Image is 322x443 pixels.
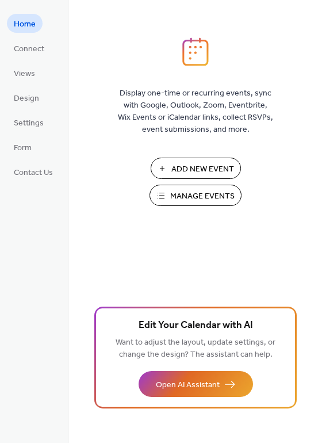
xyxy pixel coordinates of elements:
a: Contact Us [7,162,60,181]
a: Form [7,138,39,156]
span: Open AI Assistant [156,379,220,391]
img: logo_icon.svg [182,37,209,66]
span: Add New Event [171,163,234,175]
a: Views [7,63,42,82]
span: Settings [14,117,44,129]
span: Want to adjust the layout, update settings, or change the design? The assistant can help. [116,335,275,362]
span: Contact Us [14,167,53,179]
span: Home [14,18,36,30]
a: Home [7,14,43,33]
span: Display one-time or recurring events, sync with Google, Outlook, Zoom, Eventbrite, Wix Events or ... [118,87,273,136]
span: Connect [14,43,44,55]
span: Form [14,142,32,154]
a: Connect [7,39,51,58]
span: Design [14,93,39,105]
button: Open AI Assistant [139,371,253,397]
span: Manage Events [170,190,235,203]
span: Edit Your Calendar with AI [139,318,253,334]
span: Views [14,68,35,80]
a: Settings [7,113,51,132]
button: Add New Event [151,158,241,179]
button: Manage Events [149,185,241,206]
a: Design [7,88,46,107]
